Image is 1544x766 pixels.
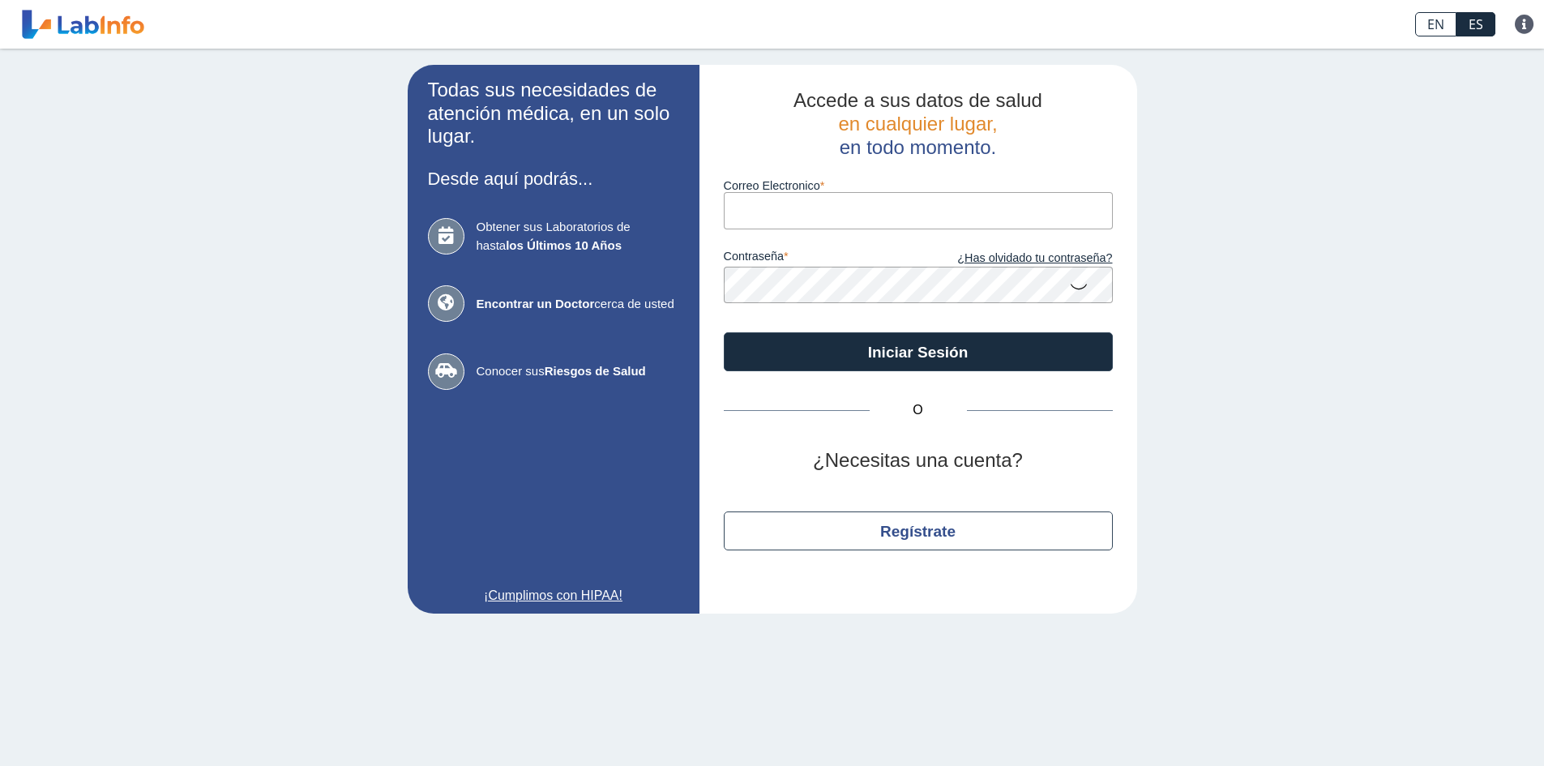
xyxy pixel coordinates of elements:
[918,250,1113,267] a: ¿Has olvidado tu contraseña?
[477,295,679,314] span: cerca de usted
[428,586,679,606] a: ¡Cumplimos con HIPAA!
[840,136,996,158] span: en todo momento.
[724,250,918,267] label: contraseña
[724,449,1113,473] h2: ¿Necesitas una cuenta?
[506,238,622,252] b: los Últimos 10 Años
[428,79,679,148] h2: Todas sus necesidades de atención médica, en un solo lugar.
[545,364,646,378] b: Riesgos de Salud
[724,511,1113,550] button: Regístrate
[870,400,967,420] span: O
[838,113,997,135] span: en cualquier lugar,
[477,297,595,310] b: Encontrar un Doctor
[793,89,1042,111] span: Accede a sus datos de salud
[1415,12,1456,36] a: EN
[724,332,1113,371] button: Iniciar Sesión
[477,218,679,255] span: Obtener sus Laboratorios de hasta
[1456,12,1495,36] a: ES
[724,179,1113,192] label: Correo Electronico
[428,169,679,189] h3: Desde aquí podrás...
[477,362,679,381] span: Conocer sus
